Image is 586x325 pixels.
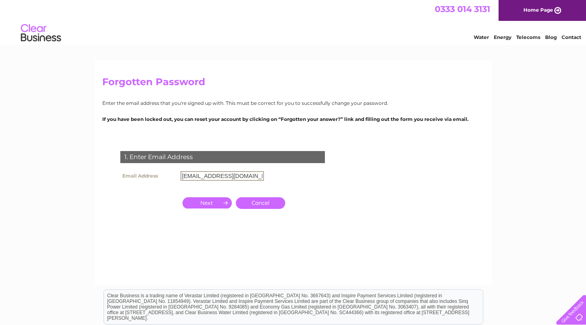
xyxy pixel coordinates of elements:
a: Blog [545,34,557,40]
p: Enter the email address that you're signed up with. This must be correct for you to successfully ... [102,99,484,107]
h2: Forgotten Password [102,76,484,92]
div: Clear Business is a trading name of Verastar Limited (registered in [GEOGRAPHIC_DATA] No. 3667643... [104,4,483,39]
img: logo.png [20,21,61,45]
th: Email Address [118,169,178,183]
p: If you have been locked out, you can reset your account by clicking on “Forgotten your answer?” l... [102,115,484,123]
div: 1. Enter Email Address [120,151,325,163]
a: Telecoms [516,34,540,40]
a: Contact [562,34,581,40]
a: Energy [494,34,511,40]
a: Cancel [236,197,285,209]
a: 0333 014 3131 [435,4,490,14]
a: Water [474,34,489,40]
